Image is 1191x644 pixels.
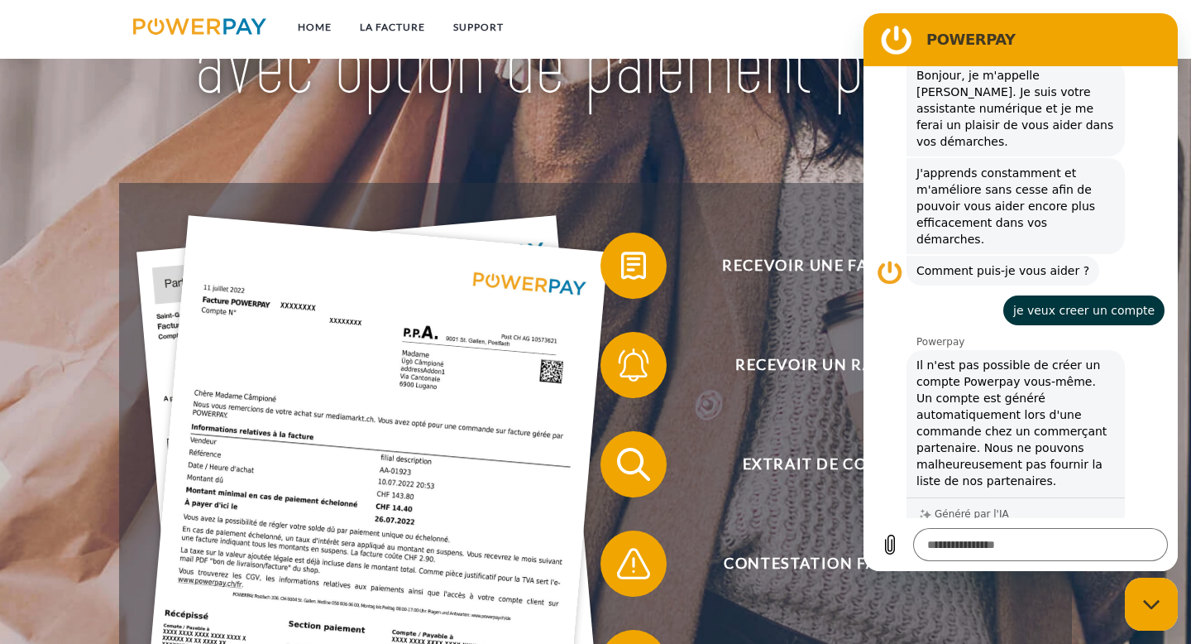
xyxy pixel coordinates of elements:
[980,12,1024,42] a: CG
[600,431,1031,497] button: Extrait de compte
[600,332,1031,398] button: Recevoir un rappel?
[625,332,1031,398] span: Recevoir un rappel?
[284,12,346,42] a: Home
[625,531,1031,597] span: Contestation Facture
[625,233,1031,299] span: Recevoir une facture ?
[613,344,654,386] img: qb_bell.svg
[613,245,654,286] img: qb_bill.svg
[600,233,1031,299] button: Recevoir une facture ?
[613,444,654,485] img: qb_search.svg
[346,12,439,42] a: LA FACTURE
[439,12,518,42] a: Support
[625,431,1031,497] span: Extrait de compte
[133,18,266,35] img: logo-powerpay.svg
[863,13,1178,571] iframe: Fenêtre de messagerie
[600,531,1031,597] button: Contestation Facture
[613,543,654,584] img: qb_warning.svg
[1125,578,1178,631] iframe: Bouton de lancement de la fenêtre de messagerie, conversation en cours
